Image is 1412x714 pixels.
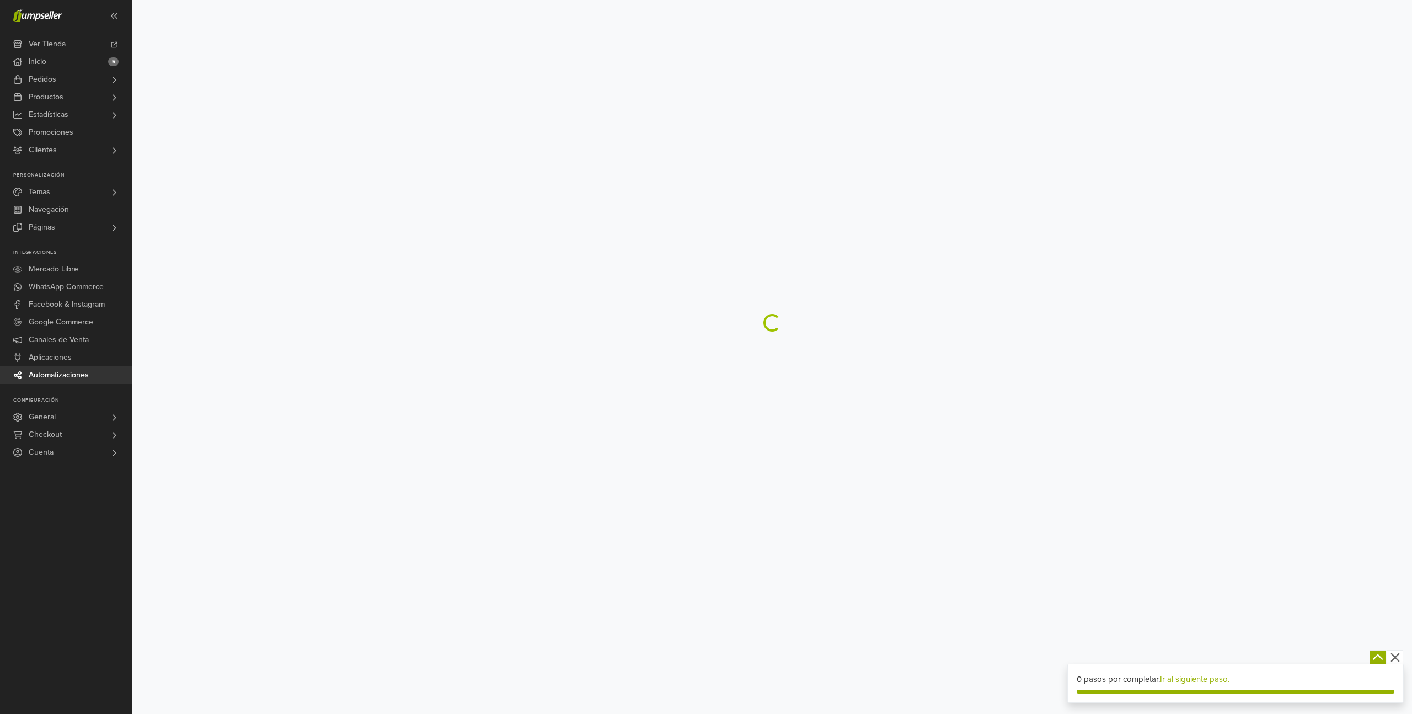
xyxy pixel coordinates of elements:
a: Ir al siguiente paso. [1160,674,1229,684]
span: Inicio [29,53,46,71]
p: Configuración [13,397,132,404]
span: Productos [29,88,63,106]
span: Promociones [29,124,73,141]
span: Clientes [29,141,57,159]
span: 5 [108,57,119,66]
span: Mercado Libre [29,260,78,278]
span: Navegación [29,201,69,219]
span: Aplicaciones [29,349,72,366]
span: Estadísticas [29,106,68,124]
span: Páginas [29,219,55,236]
div: 0 pasos por completar. [1077,673,1394,686]
span: Temas [29,183,50,201]
span: Pedidos [29,71,56,88]
span: Ver Tienda [29,35,66,53]
p: Integraciones [13,249,132,256]
span: WhatsApp Commerce [29,278,104,296]
span: Google Commerce [29,313,93,331]
span: Automatizaciones [29,366,89,384]
span: Cuenta [29,444,54,461]
span: Canales de Venta [29,331,89,349]
span: General [29,408,56,426]
span: Checkout [29,426,62,444]
p: Personalización [13,172,132,179]
span: Facebook & Instagram [29,296,105,313]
